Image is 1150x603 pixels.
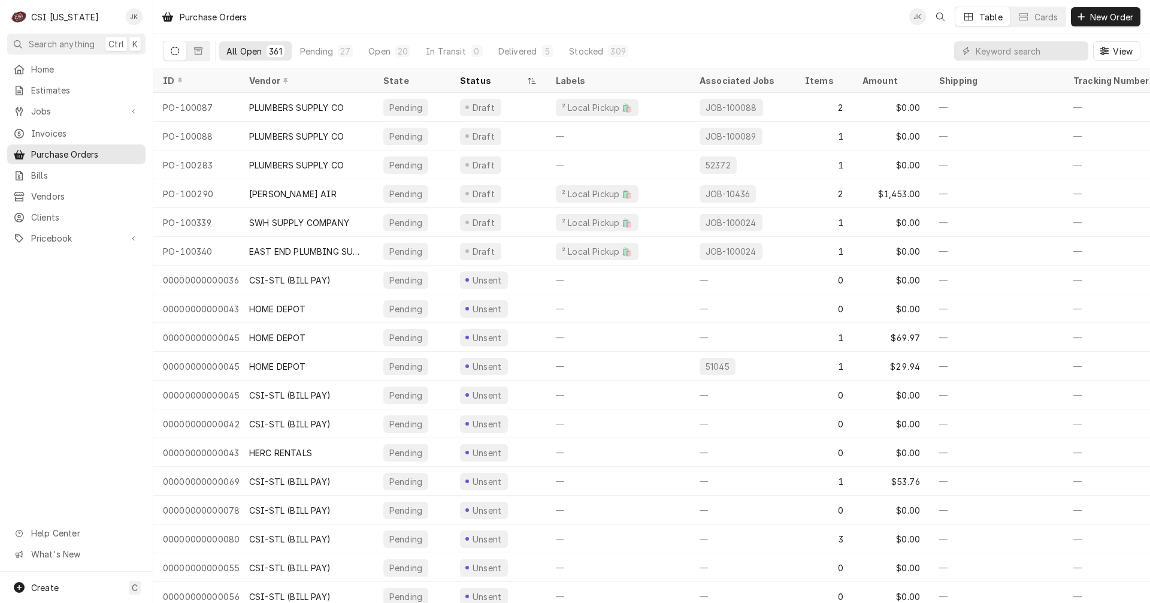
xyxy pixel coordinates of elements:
[300,45,333,58] div: Pending
[471,590,503,603] div: Unsent
[249,447,312,459] div: HERC RENTALS
[795,496,853,524] div: 0
[561,188,634,200] div: ² Local Pickup 🛍️
[795,237,853,266] div: 1
[31,127,140,140] span: Invoices
[704,101,758,114] div: JOB-100088
[544,45,551,58] div: 5
[249,216,349,229] div: SWH SUPPLY COMPANY
[930,409,1064,438] div: —
[795,122,853,150] div: 1
[862,74,918,87] div: Amount
[1071,7,1140,26] button: New Order
[153,179,240,208] div: PO-100290
[249,562,331,574] div: CSI-STL (BILL PAY)
[153,323,240,352] div: 000000000000452
[31,63,140,76] span: Home
[226,45,262,58] div: All Open
[471,101,497,114] div: Draft
[11,8,28,25] div: CSI Kentucky's Avatar
[546,553,690,582] div: —
[795,467,853,496] div: 1
[388,389,423,402] div: Pending
[930,237,1064,266] div: —
[930,122,1064,150] div: —
[1110,45,1135,58] span: View
[690,524,795,553] div: —
[388,590,423,603] div: Pending
[388,303,423,315] div: Pending
[249,475,331,488] div: CSI-STL (BILL PAY)
[1034,11,1058,23] div: Cards
[153,237,240,266] div: PO-100340
[31,211,140,224] span: Clients
[388,418,423,430] div: Pending
[7,144,146,164] a: Purchase Orders
[1088,11,1136,23] span: New Order
[7,123,146,143] a: Invoices
[31,190,140,203] span: Vendors
[153,553,240,582] div: 000000000000558
[471,475,503,488] div: Unsent
[853,179,930,208] div: $1,453.00
[249,274,331,287] div: CSI-STL (BILL PAY)
[546,524,690,553] div: —
[249,130,344,143] div: PLUMBERS SUPPLY CO
[556,74,680,87] div: Labels
[388,447,423,459] div: Pending
[704,245,758,258] div: JOB-100024
[249,590,331,603] div: CSI-STL (BILL PAY)
[795,381,853,409] div: 0
[388,360,423,373] div: Pending
[795,438,853,467] div: 0
[471,274,503,287] div: Unsent
[930,208,1064,237] div: —
[11,8,28,25] div: C
[546,381,690,409] div: —
[853,381,930,409] div: $0.00
[126,8,143,25] div: JK
[340,45,350,58] div: 27
[388,130,423,143] div: Pending
[460,74,525,87] div: Status
[930,323,1064,352] div: —
[153,93,240,122] div: PO-100087
[690,409,795,438] div: —
[153,122,240,150] div: PO-100088
[795,266,853,294] div: 0
[690,381,795,409] div: —
[930,93,1064,122] div: —
[31,527,138,539] span: Help Center
[7,34,146,55] button: Search anythingCtrlK
[126,8,143,25] div: Jeff Kuehl's Avatar
[249,188,337,200] div: [PERSON_NAME] AIR
[1093,41,1140,61] button: View
[388,475,423,488] div: Pending
[249,360,306,373] div: HOME DEPOT
[930,150,1064,179] div: —
[471,303,503,315] div: Unsent
[368,45,391,58] div: Open
[795,179,853,208] div: 2
[471,418,503,430] div: Unsent
[546,496,690,524] div: —
[7,207,146,227] a: Clients
[546,467,690,496] div: —
[163,74,228,87] div: ID
[976,41,1082,61] input: Keyword search
[546,150,690,179] div: —
[153,294,240,323] div: 000000000000437
[795,553,853,582] div: 0
[132,38,138,50] span: K
[132,581,138,594] span: C
[31,232,122,245] span: Pricebook
[546,122,690,150] div: —
[153,352,240,381] div: 000000000000453
[31,169,140,182] span: Bills
[795,409,853,438] div: 0
[249,331,306,344] div: HOME DEPOT
[561,101,634,114] div: ² Local Pickup 🛍️
[795,208,853,237] div: 1
[471,447,503,459] div: Unsent
[471,331,503,344] div: Unsent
